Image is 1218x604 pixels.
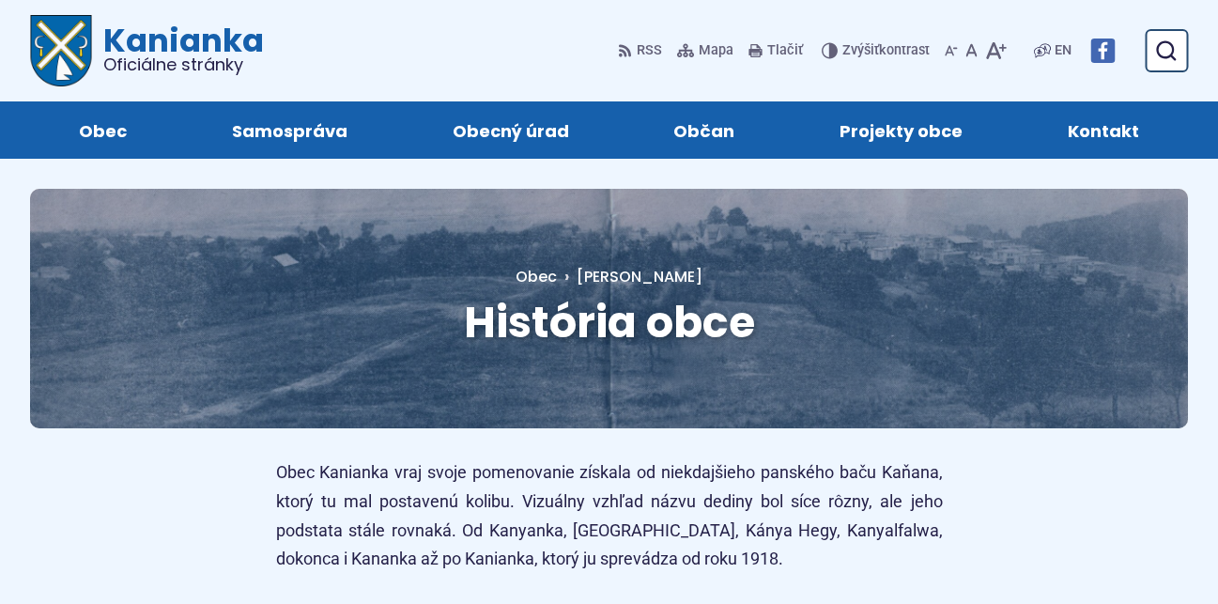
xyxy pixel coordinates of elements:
a: [PERSON_NAME] [557,266,702,287]
span: EN [1055,39,1072,62]
span: Kanianka [92,24,264,73]
a: Samospráva [198,101,381,159]
a: Logo Kanianka, prejsť na domovskú stránku. [30,15,264,86]
a: Kontakt [1034,101,1173,159]
img: Prejsť na Facebook stránku [1090,39,1115,63]
button: Zväčšiť veľkosť písma [981,31,1010,70]
a: Mapa [673,31,737,70]
button: Zmenšiť veľkosť písma [941,31,962,70]
p: Obec Kanianka vraj svoje pomenovanie získala od niekdajšieho panského baču Kaňana, ktorý tu mal p... [276,458,943,573]
span: [PERSON_NAME] [577,266,702,287]
span: Zvýšiť [842,42,879,58]
span: Občan [673,101,734,159]
span: Obec [79,101,127,159]
a: Projekty obce [806,101,996,159]
a: EN [1051,39,1075,62]
a: Obec [45,101,161,159]
span: Mapa [699,39,733,62]
a: RSS [618,31,666,70]
button: Nastaviť pôvodnú veľkosť písma [962,31,981,70]
span: RSS [637,39,662,62]
span: Samospráva [232,101,347,159]
button: Tlačiť [745,31,807,70]
span: Kontakt [1068,101,1139,159]
span: Obecný úrad [453,101,569,159]
span: Oficiálne stránky [103,56,264,73]
button: Zvýšiťkontrast [822,31,933,70]
a: Obecný úrad [419,101,603,159]
span: kontrast [842,43,930,59]
a: Obec [516,266,557,287]
span: Tlačiť [767,43,803,59]
img: Prejsť na domovskú stránku [30,15,92,86]
a: Občan [640,101,769,159]
span: Projekty obce [840,101,963,159]
span: História obce [464,292,755,352]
